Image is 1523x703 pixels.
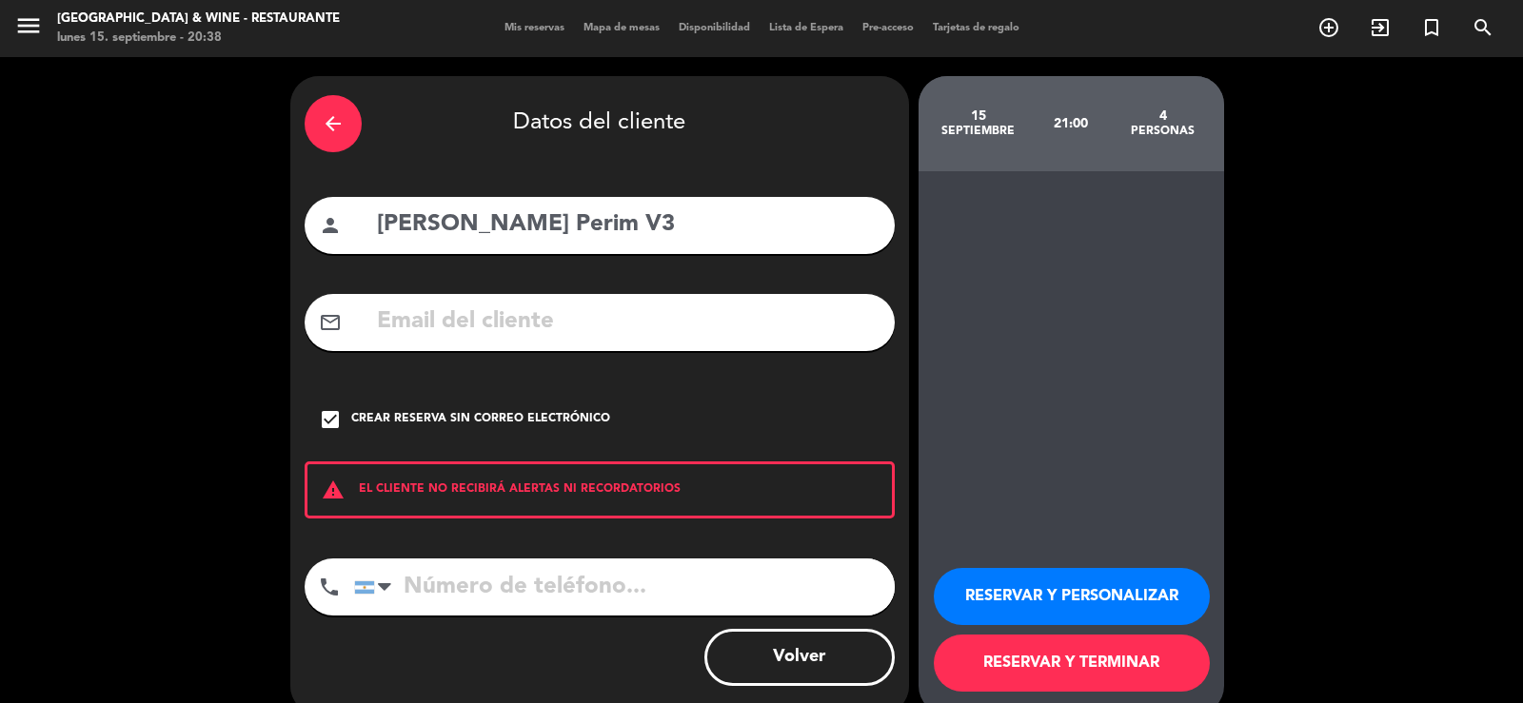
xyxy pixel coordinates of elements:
input: Nombre del cliente [375,205,880,244]
i: warning [307,478,359,501]
div: Argentina: +54 [355,559,399,615]
i: search [1472,16,1494,39]
div: EL CLIENTE NO RECIBIRÁ ALERTAS NI RECORDATORIOS [305,461,895,518]
div: [GEOGRAPHIC_DATA] & Wine - Restaurante [57,10,340,29]
span: Mapa de mesas [574,23,669,33]
div: 15 [933,108,1025,124]
i: menu [14,11,43,40]
span: Tarjetas de regalo [923,23,1029,33]
button: RESERVAR Y PERSONALIZAR [934,568,1210,625]
button: menu [14,11,43,47]
i: check_box [319,408,342,431]
i: mail_outline [319,311,342,334]
button: Volver [704,629,895,686]
i: arrow_back [322,112,345,135]
span: Disponibilidad [669,23,760,33]
div: 4 [1117,108,1209,124]
i: person [319,214,342,237]
div: septiembre [933,124,1025,139]
i: exit_to_app [1369,16,1392,39]
i: phone [318,576,341,598]
span: Pre-acceso [853,23,923,33]
span: Mis reservas [495,23,574,33]
div: Crear reserva sin correo electrónico [351,410,610,429]
i: turned_in_not [1420,16,1443,39]
span: Lista de Espera [760,23,853,33]
button: RESERVAR Y TERMINAR [934,635,1210,692]
div: lunes 15. septiembre - 20:38 [57,29,340,48]
input: Email del cliente [375,303,880,342]
input: Número de teléfono... [354,558,895,615]
i: add_circle_outline [1317,16,1340,39]
div: 21:00 [1024,90,1117,157]
div: Datos del cliente [305,90,895,157]
div: personas [1117,124,1209,139]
